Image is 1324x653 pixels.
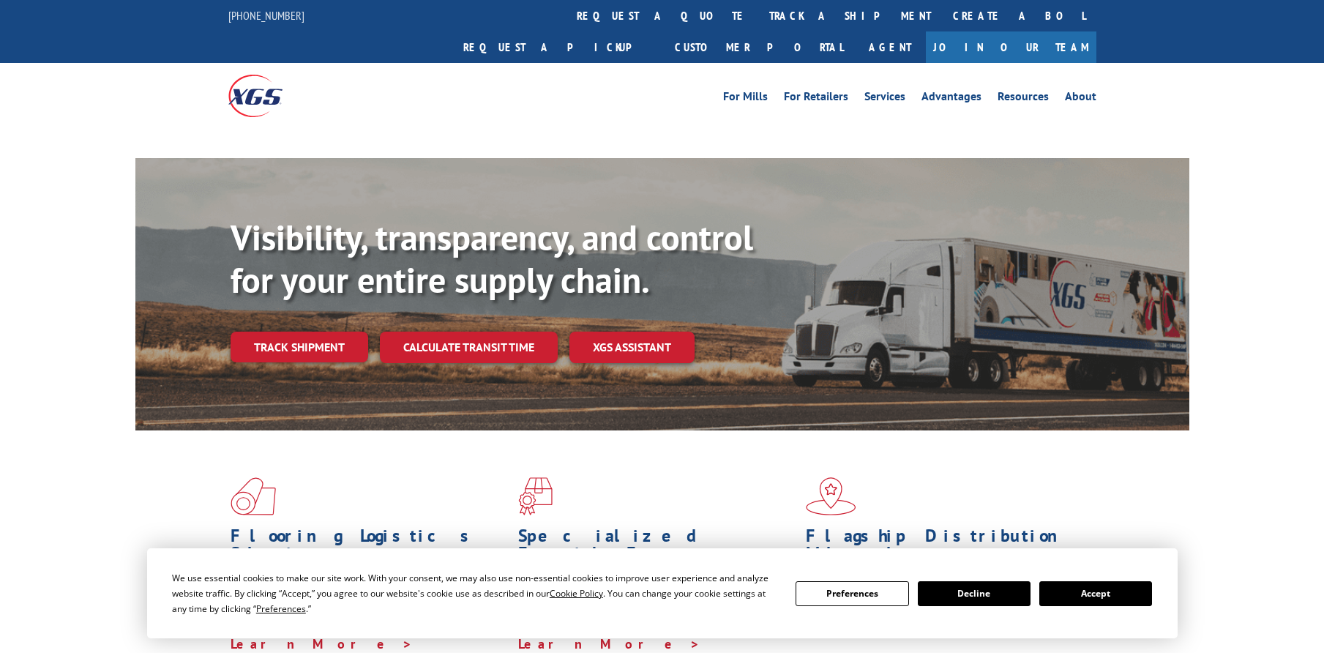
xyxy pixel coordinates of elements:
a: About [1065,91,1096,107]
h1: Flagship Distribution Model [806,527,1082,570]
a: Services [864,91,905,107]
h1: Specialized Freight Experts [518,527,795,570]
button: Accept [1039,581,1152,606]
a: Learn More > [231,635,413,652]
a: Agent [854,31,926,63]
a: Track shipment [231,332,368,362]
a: Learn More > [518,635,700,652]
span: Cookie Policy [550,587,603,600]
a: Advantages [921,91,981,107]
a: Join Our Team [926,31,1096,63]
a: Customer Portal [664,31,854,63]
img: xgs-icon-total-supply-chain-intelligence-red [231,477,276,515]
b: Visibility, transparency, and control for your entire supply chain. [231,214,753,302]
a: Resources [998,91,1049,107]
a: XGS ASSISTANT [569,332,695,363]
div: We use essential cookies to make our site work. With your consent, we may also use non-essential ... [172,570,778,616]
a: For Retailers [784,91,848,107]
span: Preferences [256,602,306,615]
a: Request a pickup [452,31,664,63]
a: For Mills [723,91,768,107]
button: Decline [918,581,1031,606]
button: Preferences [796,581,908,606]
img: xgs-icon-flagship-distribution-model-red [806,477,856,515]
img: xgs-icon-focused-on-flooring-red [518,477,553,515]
a: Calculate transit time [380,332,558,363]
a: [PHONE_NUMBER] [228,8,304,23]
h1: Flooring Logistics Solutions [231,527,507,570]
div: Cookie Consent Prompt [147,548,1178,638]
